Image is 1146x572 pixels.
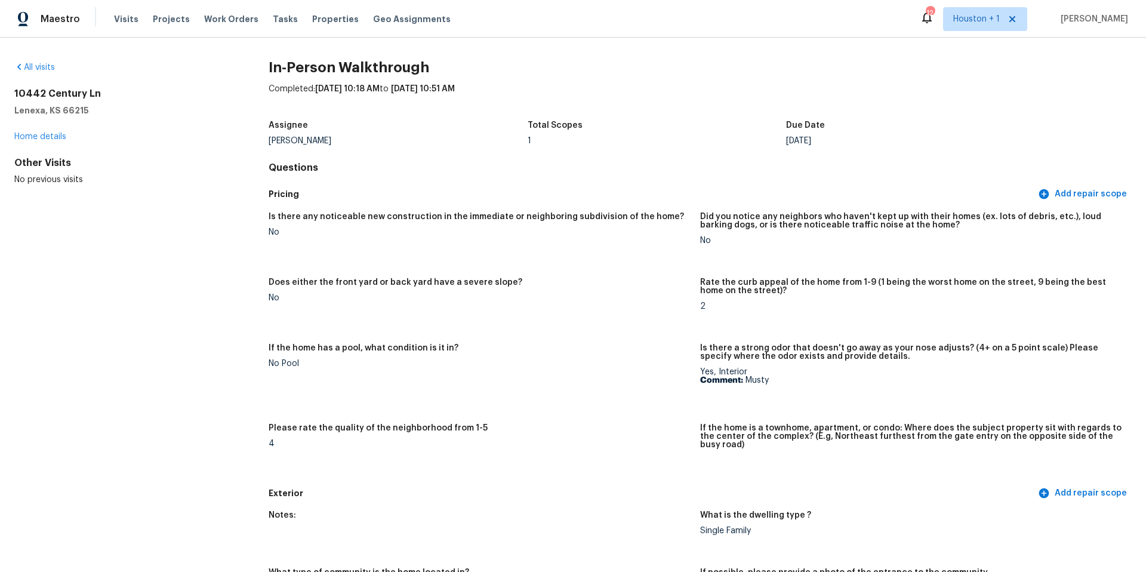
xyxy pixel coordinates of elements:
[1036,183,1132,205] button: Add repair scope
[273,15,298,23] span: Tasks
[269,439,691,448] div: 4
[528,121,583,130] h5: Total Scopes
[41,13,80,25] span: Maestro
[1036,482,1132,505] button: Add repair scope
[269,424,488,432] h5: Please rate the quality of the neighborhood from 1-5
[373,13,451,25] span: Geo Assignments
[269,511,296,519] h5: Notes:
[1056,13,1128,25] span: [PERSON_NAME]
[700,278,1122,295] h5: Rate the curb appeal of the home from 1-9 (1 being the worst home on the street, 9 being the best...
[269,294,691,302] div: No
[14,88,230,100] h2: 10442 Century Ln
[114,13,138,25] span: Visits
[14,133,66,141] a: Home details
[269,344,458,352] h5: If the home has a pool, what condition is it in?
[700,368,1122,385] div: Yes, Interior
[700,376,1122,385] p: Musty
[528,137,787,145] div: 1
[315,85,380,93] span: [DATE] 10:18 AM
[926,7,934,19] div: 12
[700,511,811,519] h5: What is the dwelling type ?
[14,157,230,169] div: Other Visits
[269,61,1132,73] h2: In-Person Walkthrough
[700,344,1122,361] h5: Is there a strong odor that doesn't go away as your nose adjusts? (4+ on a 5 point scale) Please ...
[269,137,528,145] div: [PERSON_NAME]
[269,188,1036,201] h5: Pricing
[204,13,258,25] span: Work Orders
[14,176,83,184] span: No previous visits
[1040,486,1127,501] span: Add repair scope
[14,63,55,72] a: All visits
[269,359,691,368] div: No Pool
[269,278,522,287] h5: Does either the front yard or back yard have a severe slope?
[312,13,359,25] span: Properties
[269,83,1132,114] div: Completed: to
[269,162,1132,174] h4: Questions
[14,104,230,116] h5: Lenexa, KS 66215
[269,213,684,221] h5: Is there any noticeable new construction in the immediate or neighboring subdivision of the home?
[786,137,1045,145] div: [DATE]
[700,302,1122,310] div: 2
[786,121,825,130] h5: Due Date
[700,527,1122,535] div: Single Family
[269,487,1036,500] h5: Exterior
[700,213,1122,229] h5: Did you notice any neighbors who haven't kept up with their homes (ex. lots of debris, etc.), lou...
[1040,187,1127,202] span: Add repair scope
[700,236,1122,245] div: No
[700,376,743,385] b: Comment:
[391,85,455,93] span: [DATE] 10:51 AM
[153,13,190,25] span: Projects
[700,424,1122,449] h5: If the home is a townhome, apartment, or condo: Where does the subject property sit with regards ...
[953,13,1000,25] span: Houston + 1
[269,228,691,236] div: No
[269,121,308,130] h5: Assignee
